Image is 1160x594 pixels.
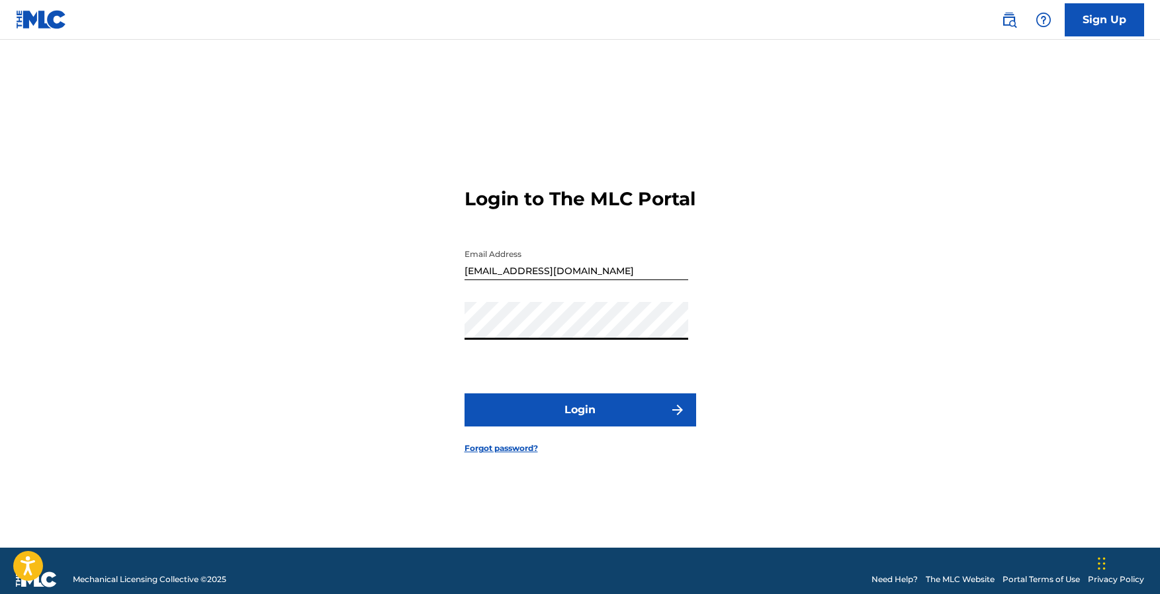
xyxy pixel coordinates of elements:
div: Drag [1098,544,1106,583]
a: Need Help? [871,573,918,585]
a: Public Search [996,7,1022,33]
a: Privacy Policy [1088,573,1144,585]
iframe: Chat Widget [1094,530,1160,594]
img: logo [16,571,57,587]
img: search [1001,12,1017,28]
a: Sign Up [1065,3,1144,36]
img: MLC Logo [16,10,67,29]
a: Portal Terms of Use [1003,573,1080,585]
a: Forgot password? [465,442,538,454]
span: Mechanical Licensing Collective © 2025 [73,573,226,585]
img: help [1036,12,1051,28]
button: Login [465,393,696,426]
img: f7272a7cc735f4ea7f67.svg [670,402,686,418]
h3: Login to The MLC Portal [465,187,695,211]
a: The MLC Website [926,573,995,585]
div: Help [1030,7,1057,33]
